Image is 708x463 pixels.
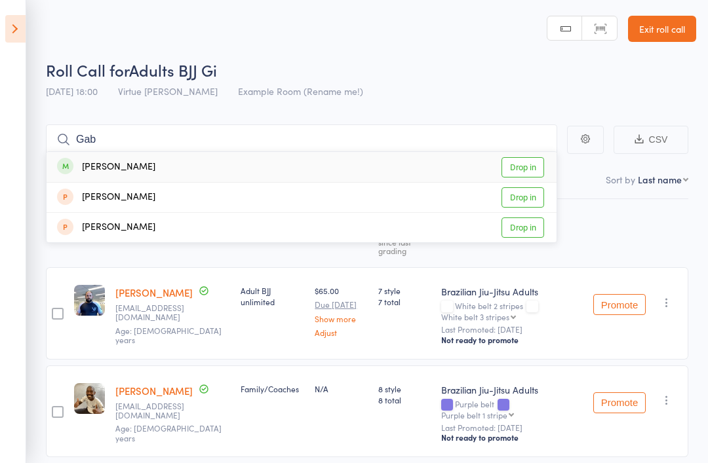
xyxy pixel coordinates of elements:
button: Promote [593,392,646,413]
span: [DATE] 18:00 [46,84,98,98]
a: [PERSON_NAME] [115,384,193,398]
div: [PERSON_NAME] [57,220,155,235]
div: Not ready to promote [441,432,583,443]
small: Last Promoted: [DATE] [441,423,583,432]
div: Last name [638,173,682,186]
div: White belt 2 stripes [441,301,583,321]
div: [PERSON_NAME] [57,190,155,205]
small: Due [DATE] [315,300,367,309]
a: Drop in [501,217,544,238]
a: Exit roll call [628,16,696,42]
small: Last Promoted: [DATE] [441,325,583,334]
a: [PERSON_NAME] [115,286,193,299]
small: pdropaulo@yahoo.com.br [115,401,201,420]
a: Show more [315,314,367,323]
div: White belt 3 stripes [441,312,509,321]
div: [PERSON_NAME] [57,160,155,175]
label: Sort by [606,173,635,186]
span: 8 total [378,394,431,405]
span: Adults BJJ Gi [129,59,217,81]
div: Purple belt 1 stripe [441,411,507,419]
div: Family/Coaches [241,383,304,394]
div: $65.00 [315,285,367,337]
button: Promote [593,294,646,315]
div: Not ready to promote [441,335,583,345]
span: Virtue [PERSON_NAME] [118,84,218,98]
div: Adult BJJ unlimited [241,285,304,307]
div: Purple belt [441,399,583,419]
div: Brazilian Jiu-Jitsu Adults [441,285,583,298]
button: CSV [614,126,688,154]
span: 7 style [378,285,431,296]
span: 7 total [378,296,431,307]
small: Security@fortresslocksmiths.com.au [115,303,201,322]
span: Roll Call for [46,59,129,81]
div: since last grading [378,238,431,255]
span: Example Room (Rename me!) [238,84,363,98]
input: Search by name [46,124,557,155]
a: Adjust [315,328,367,337]
div: Brazilian Jiu-Jitsu Adults [441,383,583,396]
span: Age: [DEMOGRAPHIC_DATA] years [115,325,222,345]
span: 8 style [378,383,431,394]
a: Drop in [501,187,544,208]
span: Age: [DEMOGRAPHIC_DATA] years [115,422,222,443]
img: image1748047919.png [74,285,105,316]
div: N/A [315,383,367,394]
a: Drop in [501,157,544,177]
img: image1756861327.png [74,383,105,414]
